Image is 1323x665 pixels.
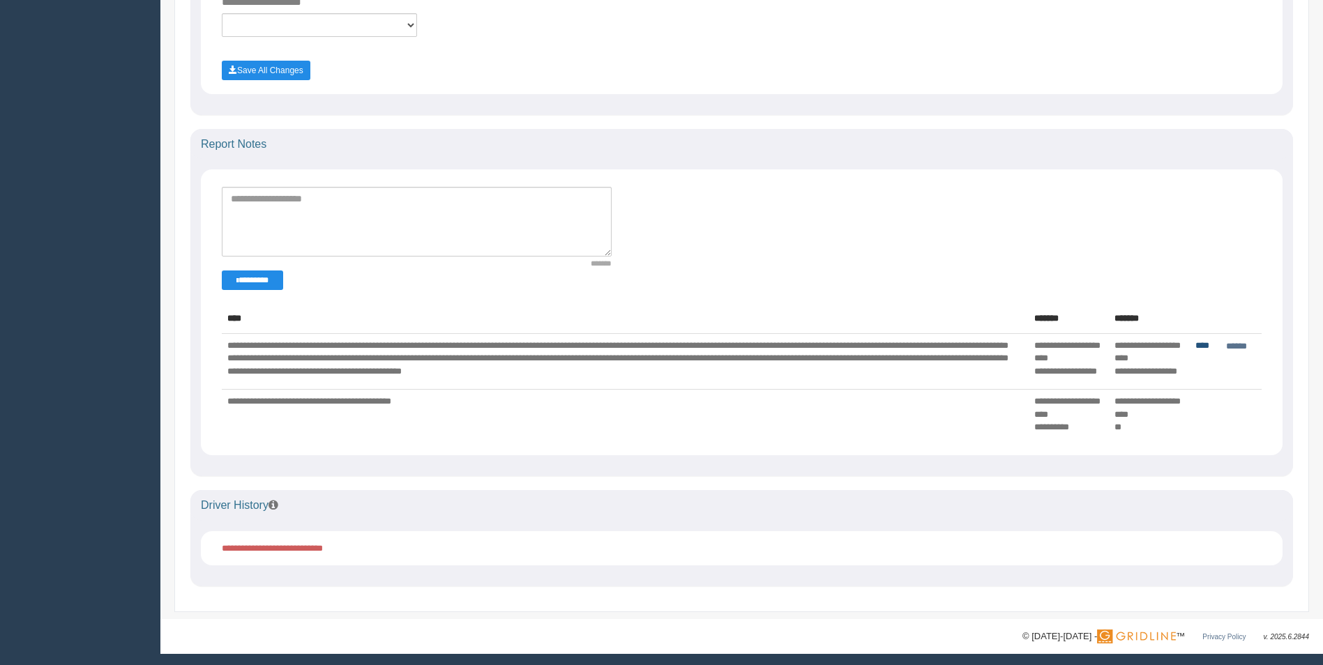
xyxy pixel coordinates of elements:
[1022,629,1309,644] div: © [DATE]-[DATE] - ™
[222,61,310,80] button: Save
[1264,633,1309,641] span: v. 2025.6.2844
[190,490,1293,521] div: Driver History
[1202,633,1246,641] a: Privacy Policy
[222,270,283,290] button: Change Filter Options
[190,129,1293,160] div: Report Notes
[1097,629,1176,643] img: Gridline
